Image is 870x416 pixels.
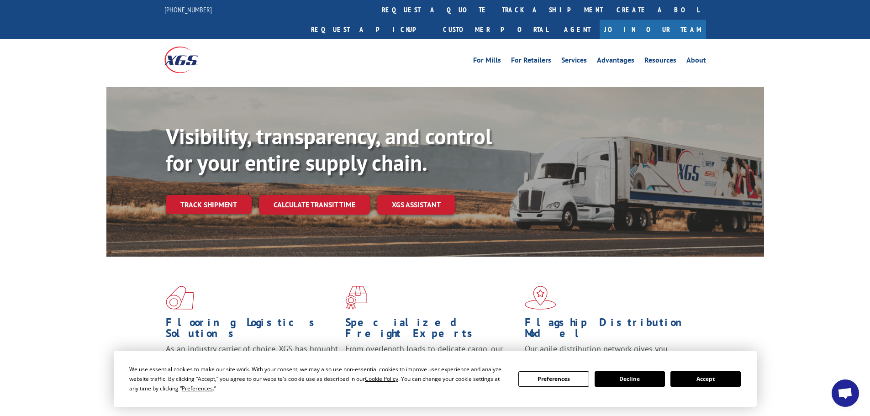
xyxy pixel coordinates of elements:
[595,371,665,387] button: Decline
[166,286,194,310] img: xgs-icon-total-supply-chain-intelligence-red
[114,351,757,407] div: Cookie Consent Prompt
[561,57,587,67] a: Services
[166,122,492,177] b: Visibility, transparency, and control for your entire supply chain.
[166,343,338,376] span: As an industry carrier of choice, XGS has brought innovation and dedication to flooring logistics...
[304,20,436,39] a: Request a pickup
[259,195,370,215] a: Calculate transit time
[525,317,697,343] h1: Flagship Distribution Model
[832,379,859,407] div: Open chat
[511,57,551,67] a: For Retailers
[525,286,556,310] img: xgs-icon-flagship-distribution-model-red
[377,195,455,215] a: XGS ASSISTANT
[164,5,212,14] a: [PHONE_NUMBER]
[182,384,213,392] span: Preferences
[166,317,338,343] h1: Flooring Logistics Solutions
[597,57,634,67] a: Advantages
[686,57,706,67] a: About
[129,364,507,393] div: We use essential cookies to make our site work. With your consent, we may also use non-essential ...
[525,343,693,365] span: Our agile distribution network gives you nationwide inventory management on demand.
[345,343,518,384] p: From overlength loads to delicate cargo, our experienced staff knows the best way to move your fr...
[555,20,600,39] a: Agent
[345,286,367,310] img: xgs-icon-focused-on-flooring-red
[670,371,741,387] button: Accept
[365,375,398,383] span: Cookie Policy
[600,20,706,39] a: Join Our Team
[166,195,252,214] a: Track shipment
[436,20,555,39] a: Customer Portal
[644,57,676,67] a: Resources
[345,317,518,343] h1: Specialized Freight Experts
[473,57,501,67] a: For Mills
[518,371,589,387] button: Preferences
